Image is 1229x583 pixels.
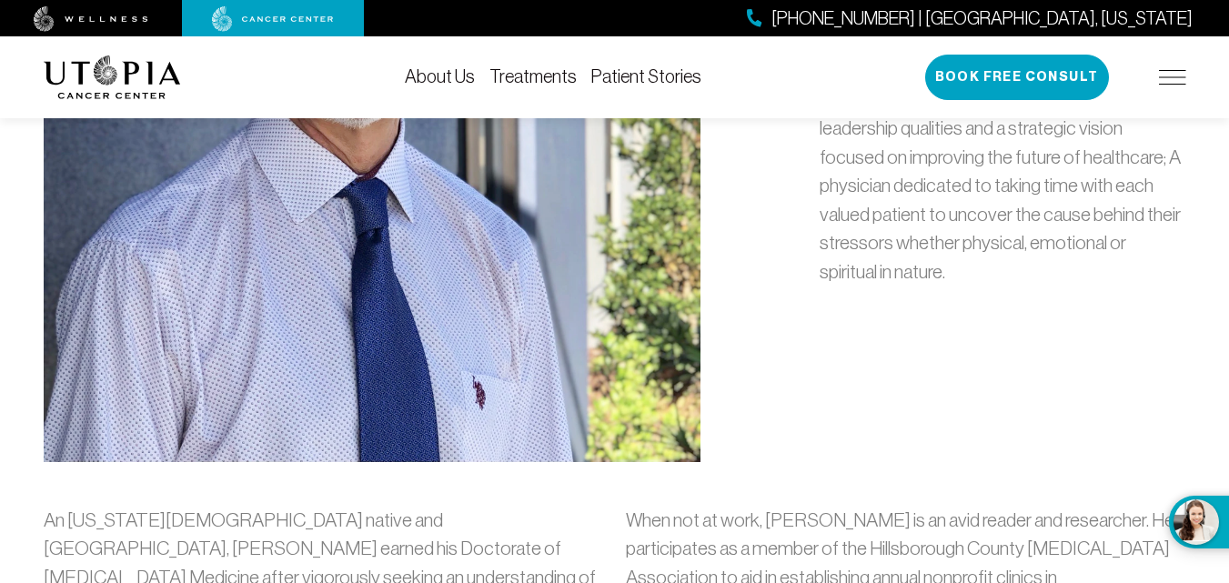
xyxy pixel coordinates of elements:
[489,66,577,86] a: Treatments
[34,6,148,32] img: wellness
[44,55,181,99] img: logo
[1159,70,1186,85] img: icon-hamburger
[925,55,1109,100] button: Book Free Consult
[747,5,1193,32] a: [PHONE_NUMBER] | [GEOGRAPHIC_DATA], [US_STATE]
[771,5,1193,32] span: [PHONE_NUMBER] | [GEOGRAPHIC_DATA], [US_STATE]
[591,66,701,86] a: Patient Stories
[405,66,475,86] a: About Us
[212,6,334,32] img: cancer center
